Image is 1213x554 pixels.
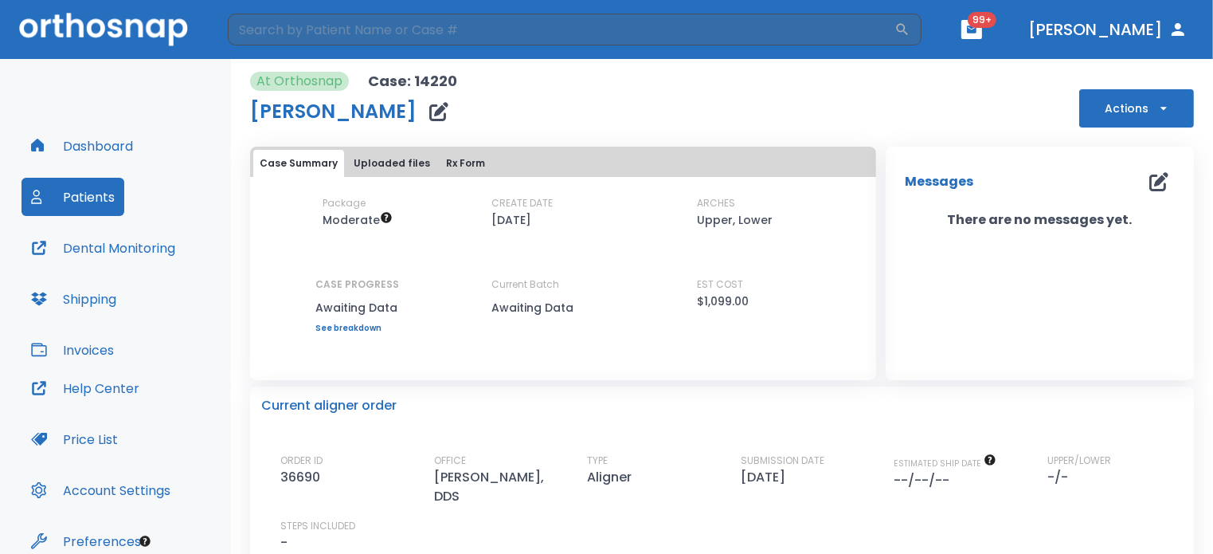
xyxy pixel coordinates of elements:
p: [PERSON_NAME], DDS [434,468,569,506]
button: Dental Monitoring [22,229,185,267]
p: ARCHES [697,196,735,210]
button: Help Center [22,369,149,407]
p: ORDER ID [280,454,323,468]
p: CASE PROGRESS [315,277,399,292]
button: Dashboard [22,127,143,165]
button: Uploaded files [347,150,436,177]
p: - [280,533,288,552]
p: 36690 [280,468,327,487]
button: Case Summary [253,150,344,177]
p: Package [323,196,366,210]
p: [DATE] [491,210,531,230]
div: Tooltip anchor [138,534,152,548]
p: -/- [1047,468,1074,487]
span: The date will be available after approving treatment plan [894,458,996,470]
img: Orthosnap [19,13,188,45]
input: Search by Patient Name or Case # [228,14,894,45]
h1: [PERSON_NAME] [250,102,417,121]
button: Invoices [22,331,123,369]
p: CREATE DATE [491,196,553,210]
p: SUBMISSION DATE [741,454,824,468]
p: At Orthosnap [256,72,342,91]
p: TYPE [587,454,608,468]
span: Up to 20 Steps (40 aligners) [323,212,393,228]
p: Aligner [587,468,638,487]
button: Shipping [22,280,126,318]
p: Current aligner order [261,396,397,415]
p: STEPS INCLUDED [280,519,355,533]
button: Actions [1079,89,1194,128]
button: [PERSON_NAME] [1022,15,1194,44]
button: Account Settings [22,471,180,509]
p: [DATE] [741,468,792,487]
button: Price List [22,420,127,458]
p: Awaiting Data [491,298,635,317]
p: There are no messages yet. [886,210,1194,230]
p: Awaiting Data [315,298,399,317]
p: --/--/-- [894,471,956,490]
button: Rx Form [440,150,491,177]
p: UPPER/LOWER [1047,454,1111,468]
a: See breakdown [315,324,399,333]
p: $1,099.00 [697,292,749,311]
p: Current Batch [491,277,635,292]
p: Case: 14220 [368,72,457,91]
p: EST COST [697,277,743,292]
button: Patients [22,178,124,216]
p: Upper, Lower [697,210,773,230]
p: OFFICE [434,454,466,468]
p: Messages [905,172,973,191]
span: 99+ [968,12,996,28]
div: tabs [253,150,873,177]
